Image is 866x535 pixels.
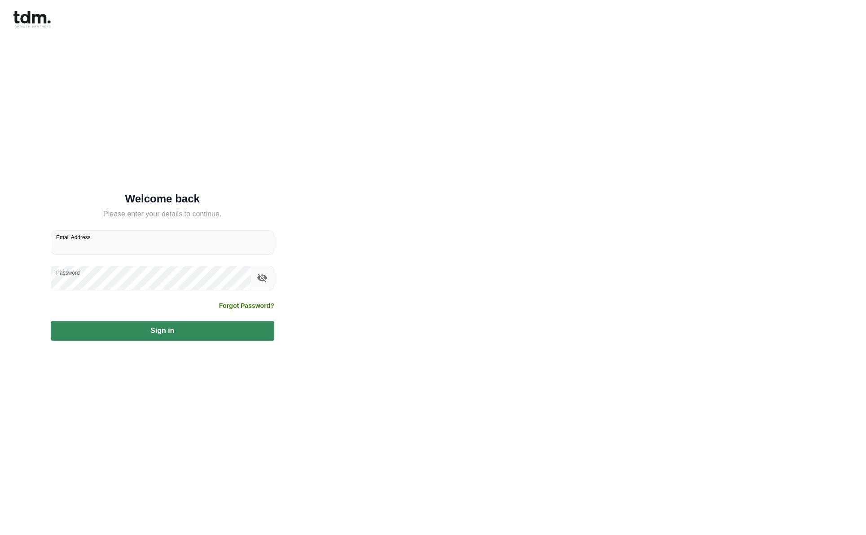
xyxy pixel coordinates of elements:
button: toggle password visibility [255,270,270,285]
label: Email Address [56,233,91,241]
h5: Welcome back [51,194,274,203]
h5: Please enter your details to continue. [51,209,274,219]
label: Password [56,269,80,276]
a: Forgot Password? [219,301,274,310]
button: Sign in [51,321,274,341]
